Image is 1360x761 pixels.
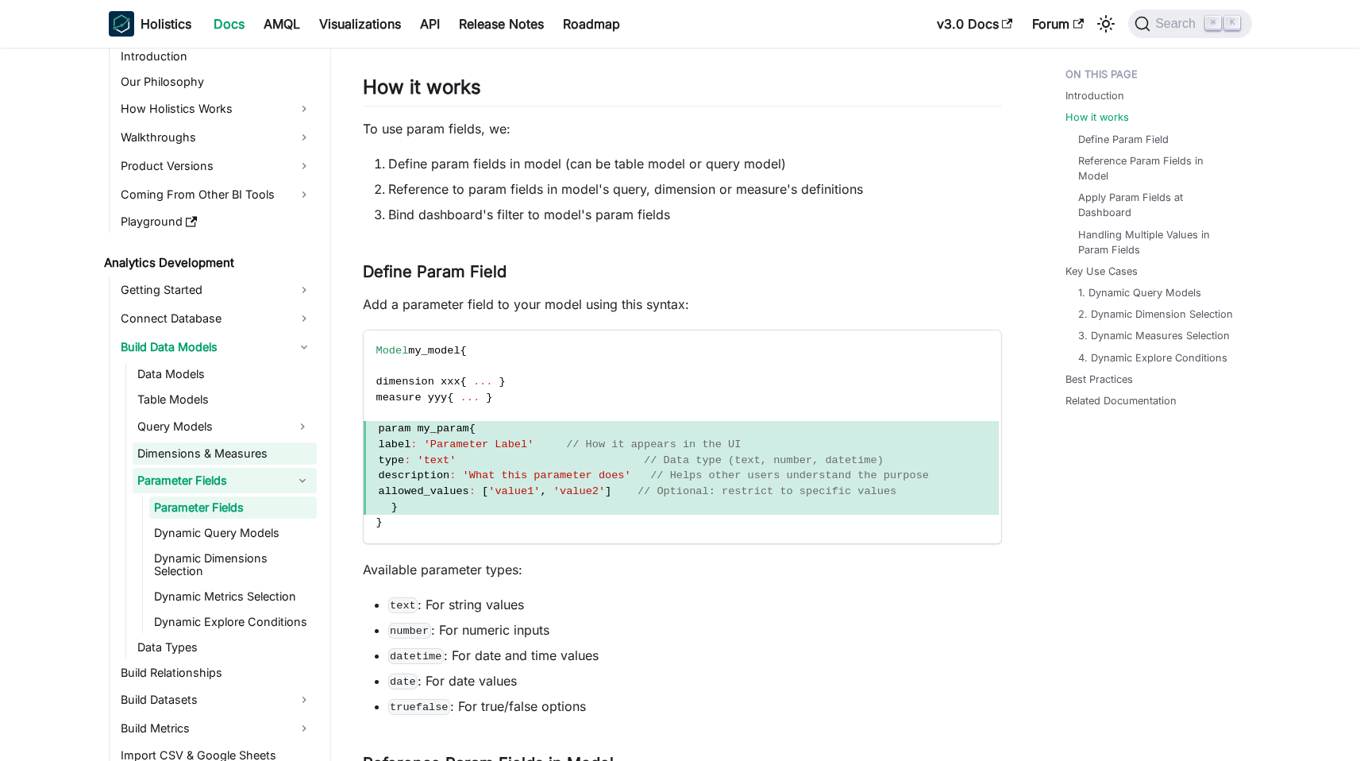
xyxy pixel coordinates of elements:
code: number [388,623,431,639]
span: { [460,345,467,357]
code: truefalse [388,699,451,715]
kbd: ⌘ [1205,16,1221,30]
span: } [499,376,506,388]
a: Dynamic Query Models [149,522,317,544]
span: } [376,516,383,528]
span: label [379,438,411,450]
span: description [379,469,450,481]
a: Introduction [1065,88,1124,103]
a: Data Models [133,363,317,385]
span: ... [460,392,480,404]
li: : For date and time values [388,646,1002,665]
span: // Data type (text, number, datetime) [644,454,884,466]
a: Data Types [133,636,317,659]
a: Getting Started [116,277,317,303]
span: measure yyy [376,392,448,404]
span: : [469,485,476,497]
a: Query Models [133,414,288,439]
a: Related Documentation [1065,393,1177,408]
a: Build Datasets [116,687,317,713]
a: How Holistics Works [116,96,317,122]
a: AMQL [254,11,310,37]
span: } [486,392,492,404]
a: HolisticsHolistics [109,11,191,37]
li: Reference to param fields in model's query, dimension or measure's definitions [388,180,1002,199]
code: text [388,597,418,613]
a: 3. Dynamic Measures Selection [1078,328,1230,343]
a: Build Relationships [116,662,317,684]
span: // How it appears in the UI [566,438,741,450]
li: : For string values [388,595,1002,614]
a: Our Philosophy [116,71,317,93]
a: Dynamic Metrics Selection [149,585,317,608]
button: Collapse sidebar category 'Parameter Fields' [288,468,317,493]
span: Search [1150,17,1205,31]
h2: How it works [363,75,1002,106]
a: Build Data Models [116,334,317,360]
a: Parameter Fields [133,468,288,493]
span: 'value1' [488,485,540,497]
span: , [541,485,547,497]
p: Add a parameter field to your model using this syntax: [363,295,1002,314]
span: 'What this parameter does' [463,469,631,481]
li: : For date values [388,671,1002,690]
span: // Helps other users understand the purpose [650,469,929,481]
a: v3.0 Docs [927,11,1023,37]
button: Search (Command+K) [1128,10,1251,38]
kbd: K [1224,16,1240,30]
span: { [460,376,467,388]
span: 'Parameter Label' [424,438,534,450]
li: : For true/false options [388,697,1002,716]
a: Roadmap [553,11,630,37]
span: my_model [408,345,460,357]
h3: Define Param Field [363,262,1002,282]
li: : For numeric inputs [388,620,1002,639]
span: ] [605,485,611,497]
a: Best Practices [1065,372,1133,387]
nav: Docs sidebar [93,48,331,761]
a: Table Models [133,388,317,411]
a: Introduction [116,45,317,68]
a: Define Param Field [1078,132,1169,147]
img: Holistics [109,11,134,37]
span: { [447,392,453,404]
a: Visualizations [310,11,410,37]
a: Reference Param Fields in Model [1078,153,1236,183]
a: Analytics Development [99,252,317,274]
span: allowed_values [379,485,469,497]
span: Model [376,345,409,357]
p: Available parameter types: [363,560,1002,579]
li: Bind dashboard's filter to model's param fields [388,205,1002,224]
a: Build Metrics [116,716,317,741]
span: param my_param [379,423,469,435]
a: API [410,11,449,37]
a: Connect Database [116,306,317,331]
a: Product Versions [116,153,317,179]
a: Coming From Other BI Tools [116,182,317,207]
a: Dynamic Dimensions Selection [149,547,317,582]
a: 4. Dynamic Explore Conditions [1078,350,1227,365]
a: Forum [1023,11,1093,37]
a: Handling Multiple Values in Param Fields [1078,227,1236,257]
span: 'value2' [553,485,605,497]
span: : [410,438,417,450]
a: Playground [116,211,317,233]
a: Parameter Fields [149,496,317,519]
p: To use param fields, we: [363,119,1002,138]
span: } [391,501,398,513]
a: Apply Param Fields at Dashboard [1078,190,1236,220]
span: : [449,469,456,481]
a: How it works [1065,110,1129,125]
li: Define param fields in model (can be table model or query model) [388,154,1002,173]
button: Switch between dark and light mode (currently light mode) [1093,11,1119,37]
button: Expand sidebar category 'Query Models' [288,414,317,439]
a: 2. Dynamic Dimension Selection [1078,307,1233,322]
span: dimension xxx [376,376,460,388]
a: Walkthroughs [116,125,317,150]
code: datetime [388,648,444,664]
span: { [469,423,476,435]
span: ... [473,376,492,388]
span: // Optional: restrict to specific values [638,485,896,497]
span: : [404,454,410,466]
span: [ [482,485,488,497]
